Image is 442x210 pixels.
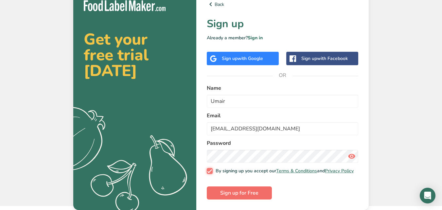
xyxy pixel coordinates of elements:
div: Open Intercom Messenger [420,188,435,203]
span: OR [273,66,292,85]
button: Sign up for Free [207,186,272,200]
input: John Doe [207,95,358,108]
span: with Facebook [317,55,348,62]
label: Email [207,112,358,120]
a: Privacy Policy [325,168,354,174]
h2: Get your free trial [DATE] [84,31,186,79]
h1: Sign up [207,16,358,32]
a: Back [207,0,358,8]
p: Already a member? [207,34,358,41]
div: Sign up [301,55,348,62]
a: Terms & Conditions [276,168,317,174]
div: Sign up [222,55,263,62]
span: By signing up you accept our and [213,168,354,174]
span: Sign up for Free [220,189,258,197]
span: with Google [238,55,263,62]
label: Password [207,139,358,147]
img: Food Label Maker [84,0,166,11]
label: Name [207,84,358,92]
a: Sign in [248,35,263,41]
input: email@example.com [207,122,358,135]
